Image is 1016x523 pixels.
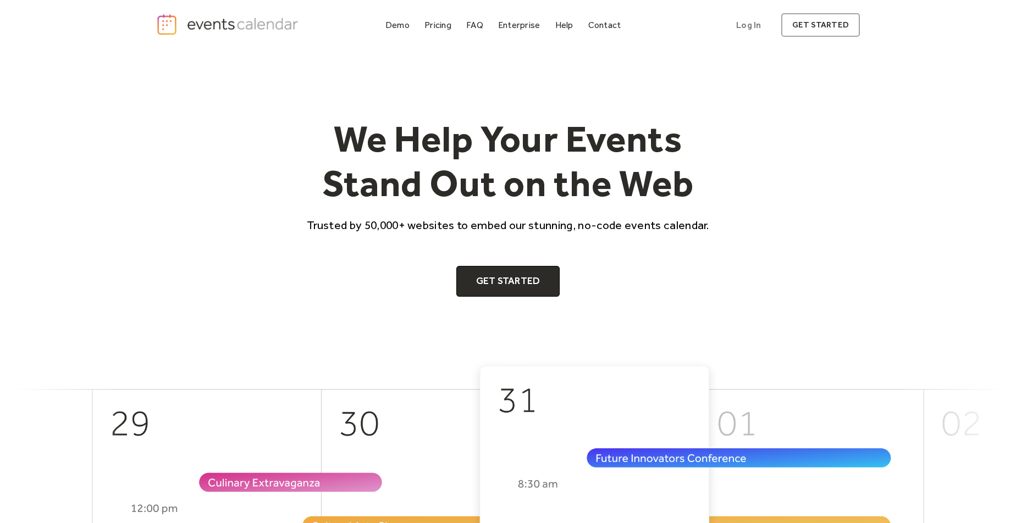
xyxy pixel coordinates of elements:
div: Demo [385,22,410,28]
a: Help [551,18,578,32]
a: Demo [381,18,414,32]
div: Pricing [424,22,451,28]
a: Pricing [420,18,456,32]
a: FAQ [462,18,488,32]
a: Contact [584,18,626,32]
a: get started [781,13,860,37]
div: Enterprise [498,22,540,28]
a: Get Started [456,266,560,297]
h1: We Help Your Events Stand Out on the Web [297,116,719,206]
div: FAQ [466,22,483,28]
a: Log In [725,13,772,37]
div: Contact [588,22,621,28]
a: Enterprise [494,18,544,32]
p: Trusted by 50,000+ websites to embed our stunning, no-code events calendar. [297,217,719,233]
div: Help [555,22,573,28]
a: home [156,13,301,36]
